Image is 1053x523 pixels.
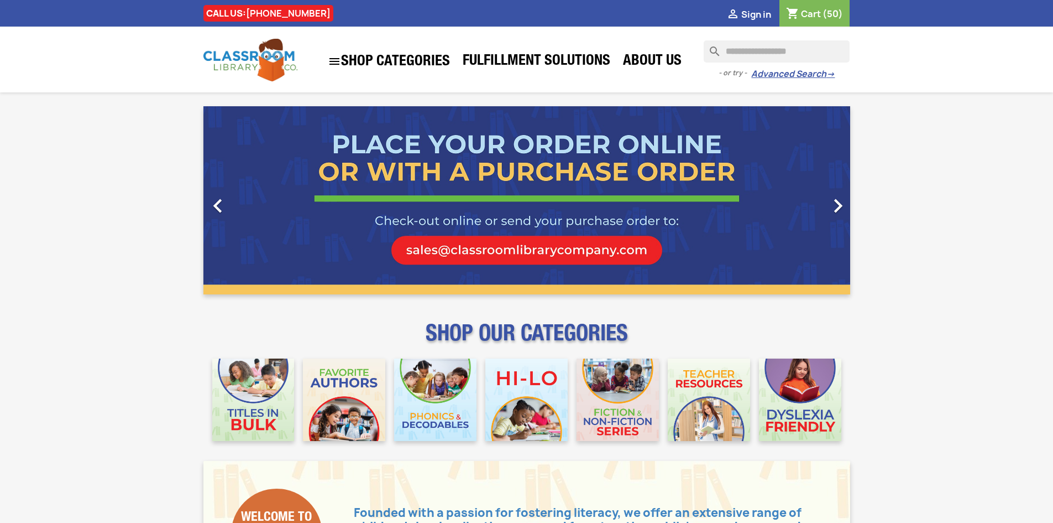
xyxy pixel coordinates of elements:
[823,8,843,20] span: (50)
[212,359,295,441] img: CLC_Bulk_Mobile.jpg
[204,192,232,220] i: 
[577,359,659,441] img: CLC_Fiction_Nonfiction_Mobile.jpg
[457,51,616,73] a: Fulfillment Solutions
[328,55,341,68] i: 
[617,51,687,73] a: About Us
[203,106,850,294] ul: Carousel container
[826,69,835,80] span: →
[726,8,771,20] a:  Sign in
[751,69,835,80] a: Advanced Search→
[322,49,455,74] a: SHOP CATEGORIES
[203,330,850,350] p: SHOP OUR CATEGORIES
[203,39,297,81] img: Classroom Library Company
[203,5,333,22] div: CALL US:
[786,8,843,20] a: Shopping cart link containing 50 product(s)
[704,40,717,54] i: search
[704,40,850,63] input: Search
[668,359,750,441] img: CLC_Teacher_Resources_Mobile.jpg
[485,359,568,441] img: CLC_HiLo_Mobile.jpg
[726,8,740,22] i: 
[824,192,852,220] i: 
[753,106,850,294] a: Next
[741,8,771,20] span: Sign in
[203,106,301,294] a: Previous
[246,7,331,19] a: [PHONE_NUMBER]
[786,8,799,21] i: shopping_cart
[759,359,841,441] img: CLC_Dyslexia_Mobile.jpg
[719,68,751,79] span: - or try -
[303,359,385,441] img: CLC_Favorite_Authors_Mobile.jpg
[394,359,476,441] img: CLC_Phonics_And_Decodables_Mobile.jpg
[801,8,821,20] span: Cart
